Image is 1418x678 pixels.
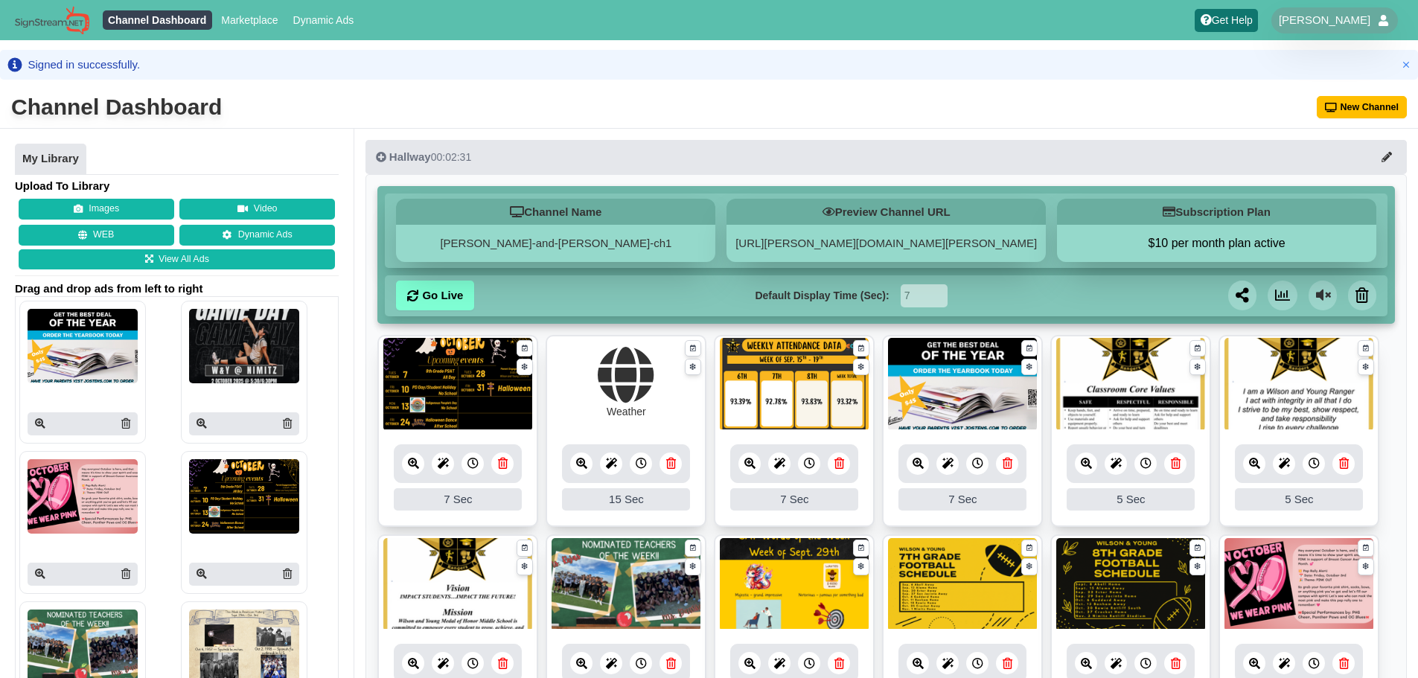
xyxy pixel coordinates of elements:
[1235,488,1363,511] div: 5 Sec
[28,459,138,534] img: P250x250 image processing20250930 1793698 159lely
[1279,13,1370,28] span: [PERSON_NAME]
[15,179,339,194] h4: Upload To Library
[898,488,1026,511] div: 7 Sec
[389,150,431,163] span: Hallway
[103,10,212,30] a: Channel Dashboard
[28,57,141,72] div: Signed in successfully.
[1399,57,1414,72] button: Close
[1056,338,1205,431] img: 1802.340 kb
[396,199,715,225] h5: Channel Name
[19,249,335,270] a: View All Ads
[1195,9,1258,32] a: Get Help
[365,140,1407,174] button: Hallway00:02:31
[1067,488,1195,511] div: 5 Sec
[396,225,715,262] div: [PERSON_NAME]-and-[PERSON_NAME]-ch1
[901,284,948,307] input: Seconds
[396,281,474,310] a: Go Live
[726,199,1046,225] h5: Preview Channel URL
[15,144,86,175] a: My Library
[1317,96,1408,118] button: New Channel
[755,288,889,304] label: Default Display Time (Sec):
[383,538,532,631] img: 1788.290 kb
[179,199,335,220] button: Video
[189,309,299,383] img: P250x250 image processing20251002 1793698 1bzp9xa
[720,338,869,431] img: 597.906 kb
[720,538,869,631] img: 5.491 mb
[888,338,1037,431] img: 8.962 mb
[216,10,284,30] a: Marketplace
[394,488,522,511] div: 7 Sec
[19,199,174,220] button: Images
[607,404,646,420] div: Weather
[11,92,222,122] div: Channel Dashboard
[1057,199,1376,225] h5: Subscription Plan
[1224,338,1373,431] img: 1786.025 kb
[1056,538,1205,631] img: 13.968 mb
[376,150,471,164] div: 00:02:31
[735,237,1037,249] a: [URL][PERSON_NAME][DOMAIN_NAME][PERSON_NAME]
[189,459,299,534] img: P250x250 image processing20250930 1793698 1lv0sox
[562,488,690,511] div: 15 Sec
[287,10,360,30] a: Dynamic Ads
[179,225,335,246] a: Dynamic Ads
[383,338,532,431] img: 1236.404 kb
[888,538,1037,631] img: 8.781 mb
[1224,538,1373,631] img: 298.227 kb
[28,309,138,383] img: P250x250 image processing20251002 1793698 bdlv4x
[552,538,700,631] img: 2.818 mb
[730,488,858,511] div: 7 Sec
[19,225,174,246] button: WEB
[15,281,339,296] span: Drag and drop ads from left to right
[15,6,89,35] img: Sign Stream.NET
[1057,236,1376,251] button: $10 per month plan active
